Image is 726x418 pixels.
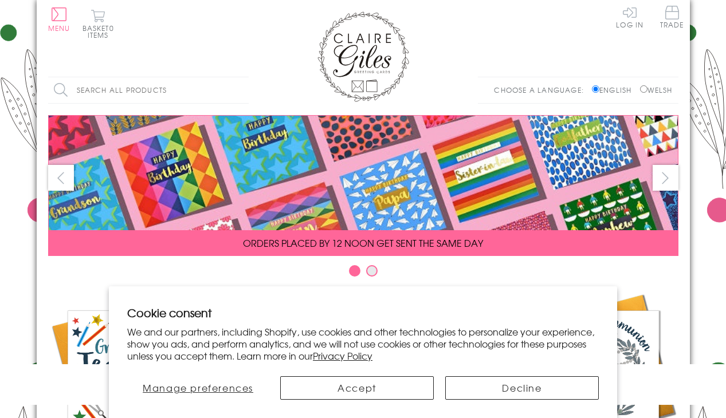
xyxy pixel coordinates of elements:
button: Accept [280,376,434,400]
button: Carousel Page 2 [366,265,378,277]
img: Claire Giles Greetings Cards [317,11,409,102]
input: Search [237,77,249,103]
button: Manage preferences [127,376,269,400]
h2: Cookie consent [127,305,599,321]
label: English [592,85,637,95]
a: Trade [660,6,684,30]
span: Manage preferences [143,381,253,395]
input: Welsh [640,85,647,93]
label: Welsh [640,85,673,95]
input: Search all products [48,77,249,103]
p: Choose a language: [494,85,590,95]
input: English [592,85,599,93]
button: Carousel Page 1 (Current Slide) [349,265,360,277]
a: Privacy Policy [313,349,372,362]
span: ORDERS PLACED BY 12 NOON GET SENT THE SAME DAY [243,236,483,250]
button: next [653,165,678,191]
button: prev [48,165,74,191]
span: Menu [48,23,70,33]
span: Trade [660,6,684,28]
button: Basket0 items [83,9,114,38]
button: Decline [445,376,599,400]
a: Log In [616,6,643,28]
div: Carousel Pagination [48,265,678,282]
button: Menu [48,7,70,31]
span: 0 items [88,23,114,40]
p: We and our partners, including Shopify, use cookies and other technologies to personalize your ex... [127,326,599,361]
